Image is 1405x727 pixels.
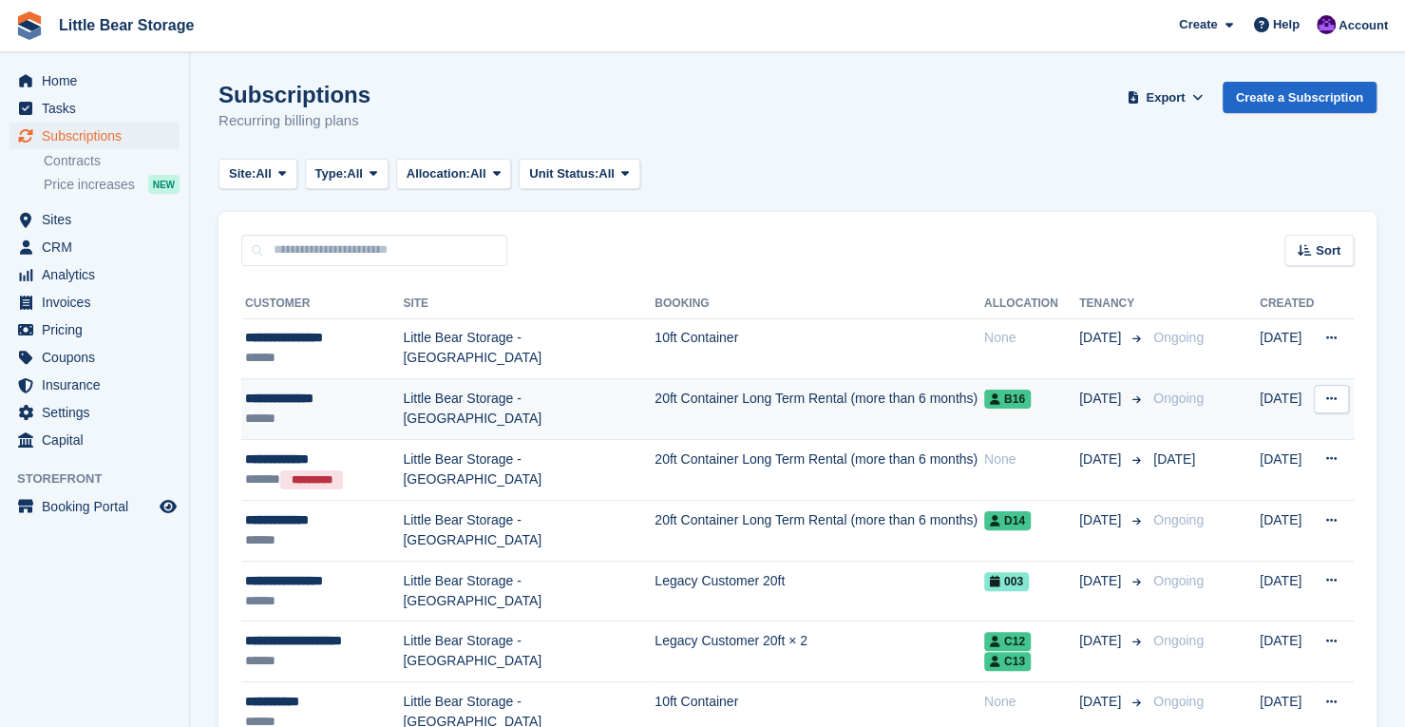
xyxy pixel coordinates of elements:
button: Allocation: All [396,159,512,190]
div: None [984,450,1079,469]
td: Legacy Customer 20ft × 2 [655,622,984,682]
span: Help [1273,15,1300,34]
th: Booking [655,289,984,319]
span: Storefront [17,469,189,488]
span: All [347,164,363,183]
td: 10ft Container [655,318,984,379]
span: Booking Portal [42,493,156,520]
span: [DATE] [1079,389,1125,409]
span: Allocation: [407,164,470,183]
span: Home [42,67,156,94]
td: Little Bear Storage - [GEOGRAPHIC_DATA] [403,439,655,500]
span: [DATE] [1153,451,1195,467]
span: CRM [42,234,156,260]
td: [DATE] [1260,379,1314,440]
span: Pricing [42,316,156,343]
button: Unit Status: All [519,159,639,190]
td: 20ft Container Long Term Rental (more than 6 months) [655,379,984,440]
span: Tasks [42,95,156,122]
span: 003 [984,572,1029,591]
div: NEW [148,175,180,194]
span: Ongoing [1153,512,1204,527]
th: Customer [241,289,403,319]
span: Coupons [42,344,156,371]
span: Ongoing [1153,633,1204,648]
img: stora-icon-8386f47178a22dfd0bd8f6a31ec36ba5ce8667c1dd55bd0f319d3a0aa187defe.svg [15,11,44,40]
td: Little Bear Storage - [GEOGRAPHIC_DATA] [403,379,655,440]
span: Create [1179,15,1217,34]
div: None [984,328,1079,348]
a: menu [9,427,180,453]
span: [DATE] [1079,692,1125,712]
a: menu [9,234,180,260]
span: Ongoing [1153,391,1204,406]
button: Site: All [218,159,297,190]
a: Preview store [157,495,180,518]
img: Henry Hastings [1317,15,1336,34]
span: Sort [1316,241,1340,260]
span: All [470,164,486,183]
a: menu [9,261,180,288]
th: Allocation [984,289,1079,319]
span: D14 [984,511,1031,530]
a: menu [9,316,180,343]
span: [DATE] [1079,510,1125,530]
span: B16 [984,390,1031,409]
span: Analytics [42,261,156,288]
a: menu [9,67,180,94]
a: Price increases NEW [44,174,180,195]
td: [DATE] [1260,622,1314,682]
span: Insurance [42,372,156,398]
a: menu [9,289,180,316]
span: Export [1146,88,1185,107]
button: Export [1124,82,1207,113]
span: [DATE] [1079,571,1125,591]
span: Settings [42,399,156,426]
a: menu [9,372,180,398]
span: Unit Status: [529,164,598,183]
span: Sites [42,206,156,233]
td: [DATE] [1260,318,1314,379]
th: Created [1260,289,1314,319]
a: menu [9,123,180,149]
span: [DATE] [1079,450,1125,469]
span: [DATE] [1079,631,1125,651]
td: [DATE] [1260,501,1314,562]
a: Little Bear Storage [51,10,201,41]
h1: Subscriptions [218,82,370,107]
div: None [984,692,1079,712]
td: 20ft Container Long Term Rental (more than 6 months) [655,501,984,562]
a: menu [9,493,180,520]
p: Recurring billing plans [218,110,370,132]
a: menu [9,399,180,426]
span: Price increases [44,176,135,194]
td: Little Bear Storage - [GEOGRAPHIC_DATA] [403,622,655,682]
td: Little Bear Storage - [GEOGRAPHIC_DATA] [403,501,655,562]
td: Legacy Customer 20ft [655,561,984,622]
span: Invoices [42,289,156,316]
th: Site [403,289,655,319]
a: menu [9,344,180,371]
span: C13 [984,652,1031,671]
span: Ongoing [1153,330,1204,345]
a: menu [9,95,180,122]
a: Create a Subscription [1223,82,1377,113]
span: Subscriptions [42,123,156,149]
td: Little Bear Storage - [GEOGRAPHIC_DATA] [403,318,655,379]
button: Type: All [305,159,389,190]
a: menu [9,206,180,233]
span: Account [1339,16,1388,35]
span: Type: [315,164,348,183]
span: Site: [229,164,256,183]
span: All [598,164,615,183]
span: [DATE] [1079,328,1125,348]
td: Little Bear Storage - [GEOGRAPHIC_DATA] [403,561,655,622]
a: Contracts [44,152,180,170]
td: 20ft Container Long Term Rental (more than 6 months) [655,439,984,500]
td: [DATE] [1260,561,1314,622]
span: Capital [42,427,156,453]
span: All [256,164,272,183]
span: Ongoing [1153,694,1204,709]
th: Tenancy [1079,289,1146,319]
td: [DATE] [1260,439,1314,500]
